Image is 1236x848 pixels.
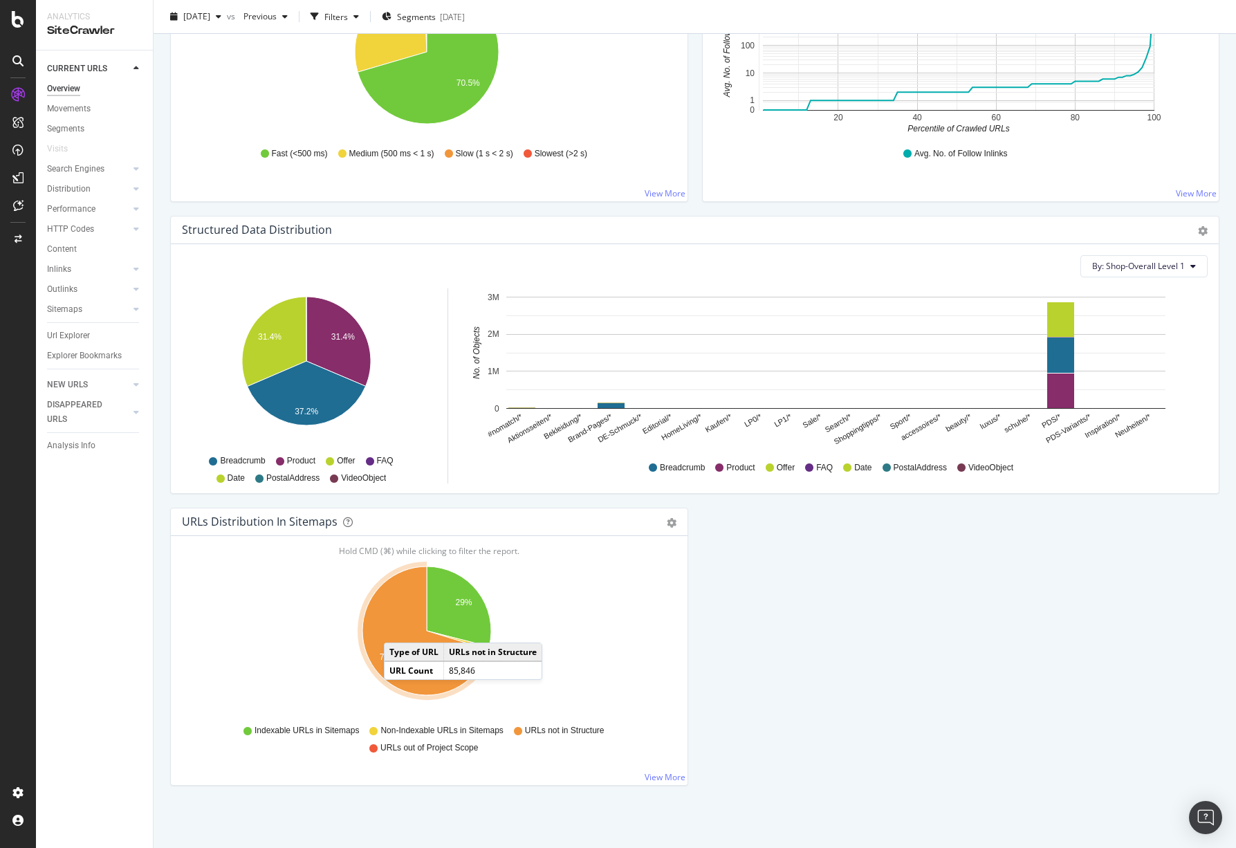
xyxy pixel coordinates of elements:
[380,652,403,662] text: 70.3%
[456,78,480,88] text: 70.5%
[465,288,1197,449] svg: A chart.
[47,182,91,196] div: Distribution
[47,182,129,196] a: Distribution
[743,412,764,428] text: LP0/*
[228,472,245,484] span: Date
[47,282,77,297] div: Outlinks
[968,462,1013,474] span: VideoObject
[888,412,913,431] text: Sport/*
[914,148,1008,160] span: Avg. No. of Follow Inlinks
[377,455,394,467] span: FAQ
[745,68,755,78] text: 10
[1083,412,1123,439] text: Inspiration/*
[238,6,293,28] button: Previous
[185,288,427,449] div: A chart.
[566,412,614,444] text: Brand-Pages/*
[777,462,795,474] span: Offer
[535,148,587,160] span: Slowest (>2 s)
[660,412,703,441] text: HomeLiving/*
[324,10,348,22] div: Filters
[1176,187,1217,199] a: View More
[380,725,503,737] span: Non-Indexable URLs in Sitemaps
[1092,260,1185,272] span: By: Shop-Overall Level 1
[47,349,143,363] a: Explorer Bookmarks
[47,102,143,116] a: Movements
[645,187,685,199] a: View More
[47,302,82,317] div: Sitemaps
[944,412,973,433] text: beauty/*
[47,142,68,156] div: Visits
[305,6,365,28] button: Filters
[1080,255,1208,277] button: By: Shop-Overall Level 1
[47,202,129,216] a: Performance
[912,113,922,122] text: 40
[456,148,513,160] span: Slow (1 s < 2 s)
[641,412,674,435] text: Editorial/*
[47,349,122,363] div: Explorer Bookmarks
[1114,412,1152,439] text: Neuheiten/*
[726,462,755,474] span: Product
[488,329,499,339] text: 2M
[645,771,685,783] a: View More
[816,462,833,474] span: FAQ
[341,472,386,484] span: VideoObject
[183,10,210,22] span: 2025 Sep. 8th
[596,412,644,444] text: DE-Schmuck/*
[773,412,793,428] text: LP1/*
[525,725,605,737] span: URLs not in Structure
[295,407,318,416] text: 37.2%
[1198,226,1208,236] div: gear
[47,222,129,237] a: HTTP Codes
[1040,412,1063,430] text: PDS/*
[376,6,470,28] button: Segments[DATE]
[506,412,554,444] text: Aktionsseiten/*
[824,412,854,434] text: Search/*
[47,62,107,76] div: CURRENT URLS
[47,11,142,23] div: Analytics
[47,162,104,176] div: Search Engines
[833,113,843,122] text: 20
[397,10,436,22] span: Segments
[47,23,142,39] div: SiteCrawler
[47,242,77,257] div: Content
[47,102,91,116] div: Movements
[740,41,754,50] text: 100
[47,439,95,453] div: Analysis Info
[472,326,481,379] text: No. of Objects
[703,412,733,434] text: Kaufen/*
[991,113,1001,122] text: 60
[47,329,143,343] a: Url Explorer
[47,282,129,297] a: Outlinks
[444,661,542,679] td: 85,846
[899,412,943,441] text: accessoires/*
[337,455,355,467] span: Offer
[1147,113,1161,122] text: 100
[47,378,88,392] div: NEW URLS
[47,262,71,277] div: Inlinks
[47,62,129,76] a: CURRENT URLS
[1189,801,1222,834] div: Open Intercom Messenger
[47,262,129,277] a: Inlinks
[47,439,143,453] a: Analysis Info
[258,332,282,342] text: 31.4%
[255,725,359,737] span: Indexable URLs in Sitemaps
[979,412,1003,430] text: luxus/*
[47,302,129,317] a: Sitemaps
[907,124,1009,133] text: Percentile of Crawled URLs
[47,82,143,96] a: Overview
[47,82,80,96] div: Overview
[272,148,328,160] span: Fast (<500 ms)
[750,95,755,105] text: 1
[894,462,947,474] span: PostalAddress
[1044,412,1093,444] text: PDS-Variants/*
[444,643,542,661] td: URLs not in Structure
[488,367,499,376] text: 1M
[182,515,338,528] div: URLs Distribution in Sitemaps
[1070,113,1080,122] text: 80
[220,455,265,467] span: Breadcrumb
[47,398,117,427] div: DISAPPEARED URLS
[750,105,755,115] text: 0
[385,643,444,661] td: Type of URL
[833,412,883,445] text: Shoppingtipps/*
